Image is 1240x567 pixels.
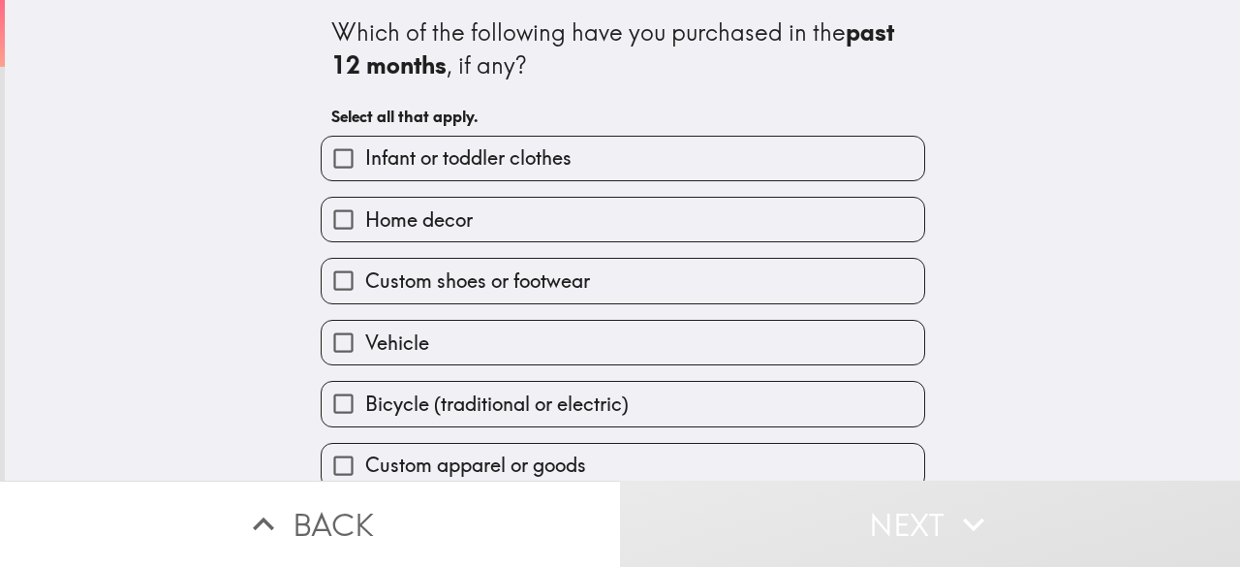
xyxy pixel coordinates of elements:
button: Bicycle (traditional or electric) [322,382,924,425]
span: Vehicle [365,330,429,357]
button: Home decor [322,198,924,241]
span: Bicycle (traditional or electric) [365,391,629,418]
span: Infant or toddler clothes [365,144,572,172]
div: Which of the following have you purchased in the , if any? [331,16,914,81]
b: past 12 months [331,17,900,79]
span: Home decor [365,206,473,234]
button: Vehicle [322,321,924,364]
button: Custom shoes or footwear [322,259,924,302]
button: Custom apparel or goods [322,444,924,488]
button: Infant or toddler clothes [322,137,924,180]
span: Custom shoes or footwear [365,268,590,295]
button: Next [620,481,1240,567]
h6: Select all that apply. [331,106,914,127]
span: Custom apparel or goods [365,452,586,479]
